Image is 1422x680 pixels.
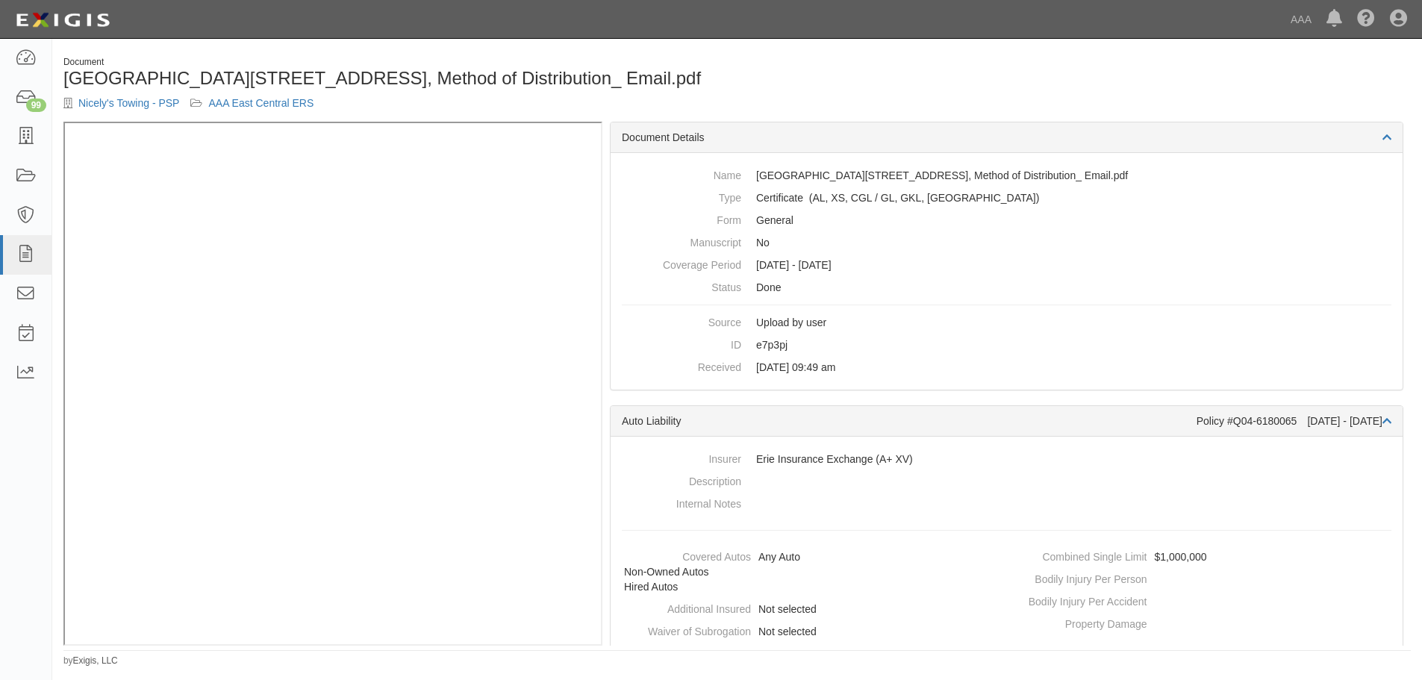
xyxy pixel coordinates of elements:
[622,276,1391,299] dd: Done
[617,620,751,639] dt: Waiver of Subrogation
[1197,414,1391,428] div: Policy #Q04-6180065 [DATE] - [DATE]
[617,598,751,617] dt: Additional Insured
[617,546,1001,598] dd: Any Auto, Non-Owned Autos, Hired Autos
[617,598,1001,620] dd: Not selected
[622,470,741,489] dt: Description
[63,655,118,667] small: by
[622,187,741,205] dt: Type
[617,620,1001,643] dd: Not selected
[11,7,114,34] img: logo-5460c22ac91f19d4615b14bd174203de0afe785f0fc80cf4dbbc73dc1793850b.png
[63,69,726,88] h1: [GEOGRAPHIC_DATA][STREET_ADDRESS], Method of Distribution_ Email.pdf
[622,231,741,250] dt: Manuscript
[622,356,1391,378] dd: [DATE] 09:49 am
[622,231,1391,254] dd: No
[73,655,118,666] a: Exigis, LLC
[1013,546,1147,564] dt: Combined Single Limit
[622,311,1391,334] dd: Upload by user
[622,493,741,511] dt: Internal Notes
[622,276,741,295] dt: Status
[1283,4,1319,34] a: AAA
[622,164,1391,187] dd: [GEOGRAPHIC_DATA][STREET_ADDRESS], Method of Distribution_ Email.pdf
[1013,590,1147,609] dt: Bodily Injury Per Accident
[617,546,751,564] dt: Covered Autos
[622,334,741,352] dt: ID
[1013,613,1147,631] dt: Property Damage
[622,254,741,272] dt: Coverage Period
[611,122,1403,153] div: Document Details
[1357,10,1375,28] i: Help Center - Complianz
[622,448,1391,470] dd: Erie Insurance Exchange (A+ XV)
[622,209,1391,231] dd: General
[622,254,1391,276] dd: [DATE] - [DATE]
[622,187,1391,209] dd: Auto Liability Excess/Umbrella Liability Commercial General Liability / Garage Liability Garage K...
[63,56,726,69] div: Document
[1013,568,1147,587] dt: Bodily Injury Per Person
[622,164,741,183] dt: Name
[208,97,314,109] a: AAA East Central ERS
[1013,546,1397,568] dd: $1,000,000
[622,334,1391,356] dd: e7p3pj
[26,99,46,112] div: 99
[622,356,741,375] dt: Received
[622,311,741,330] dt: Source
[78,97,179,109] a: Nicely's Towing - PSP
[622,448,741,467] dt: Insurer
[622,414,1197,428] div: Auto Liability
[622,209,741,228] dt: Form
